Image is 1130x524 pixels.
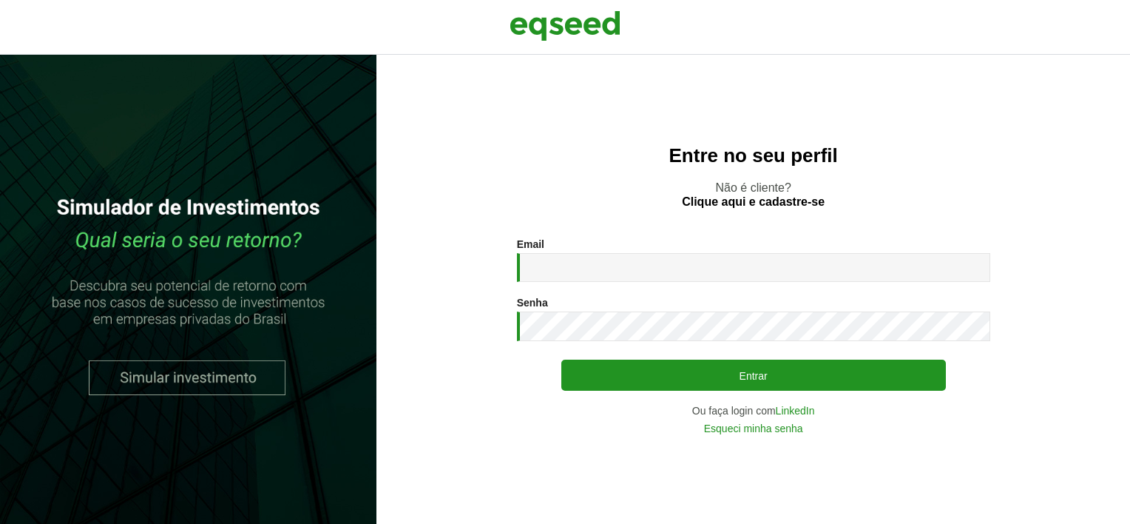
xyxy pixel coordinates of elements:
[776,406,815,416] a: LinkedIn
[510,7,620,44] img: EqSeed Logo
[682,196,825,208] a: Clique aqui e cadastre-se
[704,423,803,434] a: Esqueci minha senha
[517,239,544,249] label: Email
[561,360,946,391] button: Entrar
[406,145,1100,167] h2: Entre no seu perfil
[517,298,548,308] label: Senha
[406,181,1100,209] p: Não é cliente?
[517,406,990,416] div: Ou faça login com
